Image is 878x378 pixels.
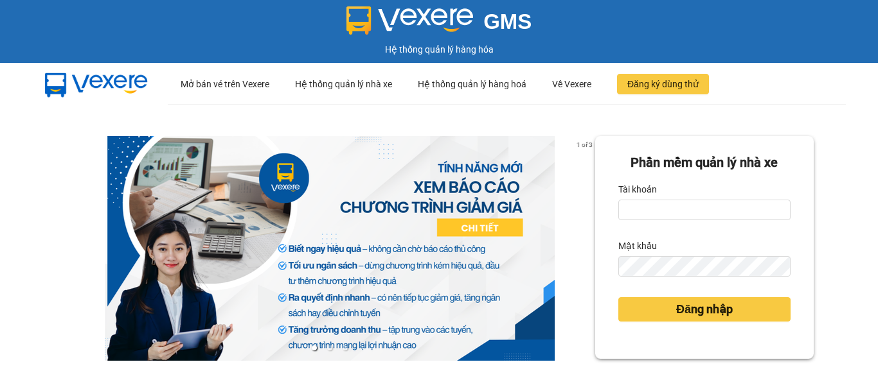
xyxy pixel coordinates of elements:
[64,136,82,361] button: previous slide / item
[618,179,657,200] label: Tài khoản
[418,64,526,105] div: Hệ thống quản lý hàng hoá
[343,345,348,350] li: slide item 3
[312,345,317,350] li: slide item 1
[617,74,709,94] button: Đăng ký dùng thử
[327,345,332,350] li: slide item 2
[483,10,532,33] span: GMS
[627,77,699,91] span: Đăng ký dùng thử
[618,153,791,173] div: Phần mềm quản lý nhà xe
[346,6,474,35] img: logo 2
[552,64,591,105] div: Về Vexere
[618,256,791,277] input: Mật khẩu
[618,297,791,322] button: Đăng nhập
[577,136,595,361] button: next slide / item
[618,200,791,220] input: Tài khoản
[181,64,269,105] div: Mở bán vé trên Vexere
[676,300,733,318] span: Đăng nhập
[32,63,161,105] img: mbUUG5Q.png
[618,236,657,256] label: Mật khẩu
[573,136,595,153] p: 1 of 3
[346,19,532,30] a: GMS
[295,64,392,105] div: Hệ thống quản lý nhà xe
[3,42,875,56] div: Hệ thống quản lý hàng hóa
